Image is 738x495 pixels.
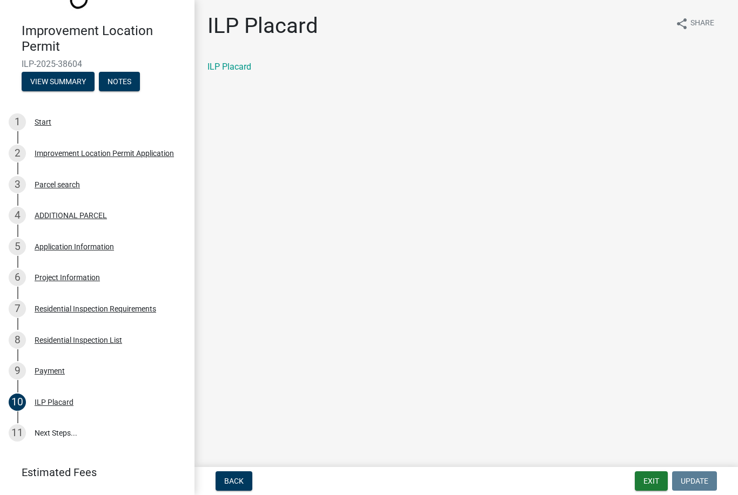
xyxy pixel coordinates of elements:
div: 6 [9,269,26,286]
div: Payment [35,367,65,375]
span: ILP-2025-38604 [22,59,173,69]
button: Back [216,471,252,491]
button: Notes [99,72,140,91]
a: Estimated Fees [9,462,177,483]
div: ADDITIONAL PARCEL [35,212,107,219]
h1: ILP Placard [207,13,318,39]
div: 1 [9,113,26,131]
div: 7 [9,300,26,317]
div: Parcel search [35,181,80,188]
span: Update [681,477,708,485]
div: 10 [9,394,26,411]
span: Share [690,17,714,30]
i: share [675,17,688,30]
button: Exit [635,471,668,491]
div: 4 [9,207,26,224]
button: Update [672,471,717,491]
div: Project Information [35,274,100,281]
wm-modal-confirm: Notes [99,78,140,86]
div: Residential Inspection Requirements [35,305,156,313]
div: Start [35,118,51,126]
h4: Improvement Location Permit [22,23,186,55]
div: ILP Placard [35,398,73,406]
div: Residential Inspection List [35,336,122,344]
span: Back [224,477,244,485]
div: 3 [9,176,26,193]
a: ILP Placard [207,62,251,72]
div: 2 [9,145,26,162]
div: Improvement Location Permit Application [35,150,174,157]
button: shareShare [667,13,723,34]
div: 9 [9,362,26,379]
div: 8 [9,331,26,349]
wm-modal-confirm: Summary [22,78,95,86]
div: Application Information [35,243,114,250]
div: 11 [9,424,26,442]
div: 5 [9,238,26,255]
button: View Summary [22,72,95,91]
